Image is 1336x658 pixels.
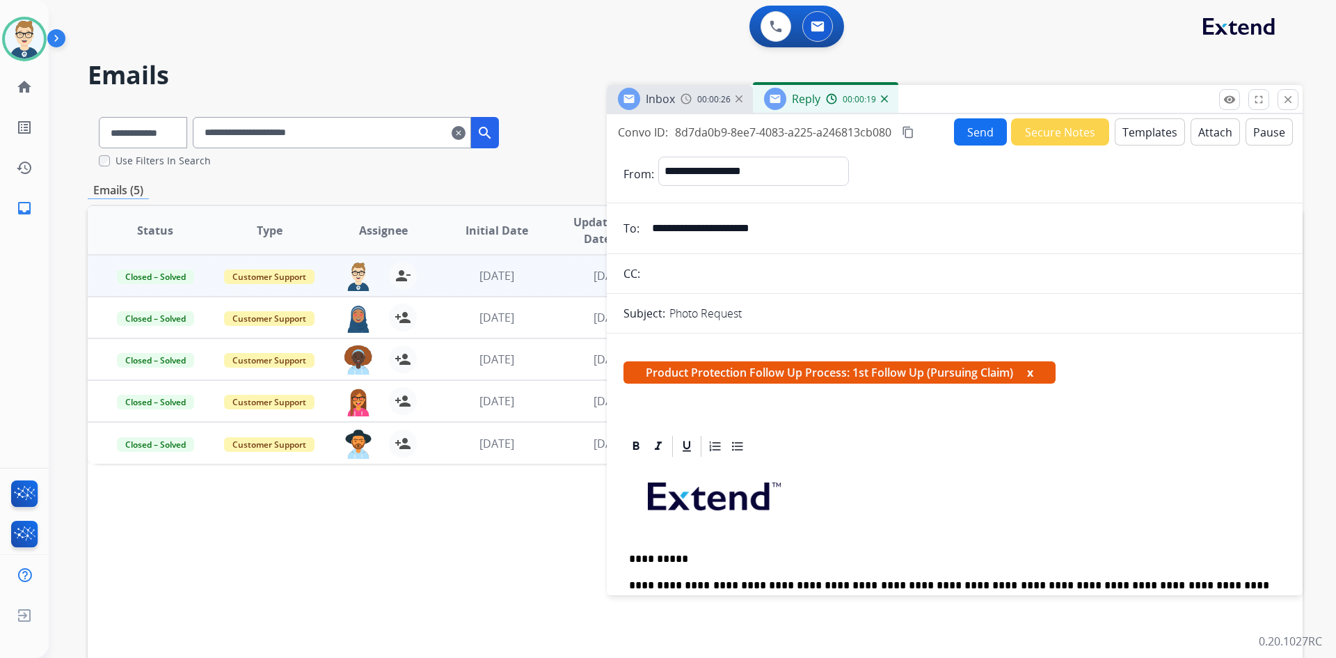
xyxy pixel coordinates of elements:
h2: Emails [88,61,1303,89]
span: [DATE] [479,310,514,325]
img: agent-avatar [344,430,372,459]
div: Italic [648,436,669,457]
mat-icon: person_add [395,435,411,452]
button: Pause [1246,118,1293,146]
img: agent-avatar [344,345,372,375]
span: [DATE] [594,310,628,325]
span: Closed – Solved [117,311,194,326]
p: Subject: [623,305,665,322]
button: Templates [1115,118,1185,146]
span: Closed – Solved [117,269,194,284]
span: Customer Support [224,311,315,326]
span: Customer Support [224,269,315,284]
button: Attach [1191,118,1240,146]
span: 00:00:19 [843,94,876,105]
span: Customer Support [224,437,315,452]
button: Send [954,118,1007,146]
span: Product Protection Follow Up Process: 1st Follow Up (Pursuing Claim) [623,361,1056,384]
mat-icon: list_alt [16,119,33,136]
span: [DATE] [479,436,514,451]
p: From: [623,166,654,182]
span: Initial Date [466,222,528,239]
mat-icon: person_remove [395,267,411,284]
p: Convo ID: [618,124,668,141]
span: Updated Date [566,214,629,247]
span: [DATE] [594,352,628,367]
button: x [1027,364,1033,381]
img: agent-avatar [344,387,372,416]
span: Assignee [359,222,408,239]
div: Bullet List [727,436,748,457]
mat-icon: clear [452,125,466,141]
span: Closed – Solved [117,437,194,452]
span: 00:00:26 [697,94,731,105]
mat-icon: content_copy [902,126,914,139]
span: Customer Support [224,353,315,368]
mat-icon: person_add [395,393,411,409]
mat-icon: home [16,79,33,95]
span: [DATE] [594,436,628,451]
span: Reply [792,91,820,107]
div: Underline [676,436,697,457]
mat-icon: search [477,125,493,141]
span: Type [257,222,283,239]
button: Secure Notes [1011,118,1109,146]
span: Closed – Solved [117,395,194,409]
div: Ordered List [705,436,726,457]
div: Bold [626,436,646,457]
img: agent-avatar [344,304,372,333]
mat-icon: close [1282,93,1294,106]
span: Status [137,222,173,239]
p: CC: [623,265,640,282]
mat-icon: person_add [395,351,411,368]
img: agent-avatar [344,262,372,291]
label: Use Filters In Search [116,154,211,168]
span: [DATE] [594,393,628,409]
img: avatar [5,19,44,58]
span: Customer Support [224,395,315,409]
p: To: [623,220,639,237]
mat-icon: history [16,159,33,176]
span: [DATE] [594,268,628,283]
span: Inbox [646,91,675,107]
mat-icon: person_add [395,309,411,326]
mat-icon: inbox [16,200,33,217]
p: 0.20.1027RC [1259,633,1322,650]
span: Closed – Solved [117,353,194,368]
p: Photo Request [669,305,742,322]
span: 8d7da0b9-8ee7-4083-a225-a246813cb080 [675,125,891,140]
mat-icon: fullscreen [1252,93,1265,106]
span: [DATE] [479,352,514,367]
span: [DATE] [479,268,514,283]
span: [DATE] [479,393,514,409]
p: Emails (5) [88,182,149,199]
mat-icon: remove_red_eye [1223,93,1236,106]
